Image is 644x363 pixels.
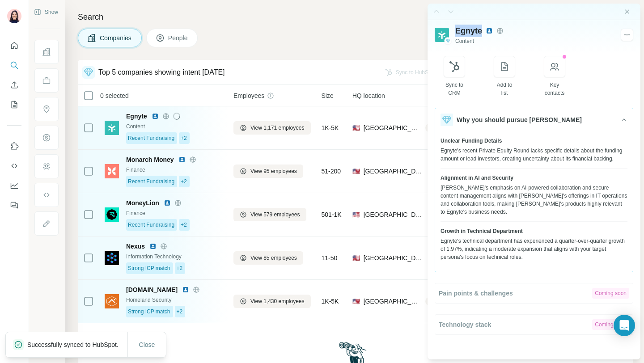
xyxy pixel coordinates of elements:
[352,167,360,176] span: 🇺🇸
[128,221,174,229] span: Recent Fundraising
[178,156,186,163] img: LinkedIn logo
[7,158,21,174] button: Use Surfe API
[105,121,119,135] img: Logo of Egnyte
[250,254,297,262] span: View 85 employees
[126,112,147,121] span: Egnyte
[105,207,119,222] img: Logo of MoneyLion
[322,91,334,100] span: Size
[233,295,311,308] button: View 1,430 employees
[168,34,189,42] span: People
[181,177,187,186] span: +2
[614,315,635,336] div: Open Intercom Messenger
[126,166,223,174] div: Finance
[128,264,170,272] span: Strong ICP match
[435,108,633,131] button: Why you should pursue [PERSON_NAME]
[233,165,303,178] button: View 95 employees
[352,91,385,100] span: HQ location
[7,197,21,213] button: Feedback
[7,57,21,73] button: Search
[250,211,300,219] span: View 579 employees
[233,208,306,221] button: View 579 employees
[181,221,187,229] span: +2
[494,81,515,97] div: Add to list
[78,11,633,23] h4: Search
[139,340,155,349] span: Close
[164,199,171,207] img: LinkedIn logo
[435,315,633,334] button: Technology stackComing soon
[128,134,174,142] span: Recent Fundraising
[133,337,161,353] button: Close
[100,34,132,42] span: Companies
[128,308,170,316] span: Strong ICP match
[128,177,174,186] span: Recent Fundraising
[233,91,264,100] span: Employees
[177,264,183,272] span: +2
[98,67,225,78] div: Top 5 companies showing intent [DATE]
[322,167,341,176] span: 51-200
[457,115,582,124] span: Why you should pursue [PERSON_NAME]
[7,38,21,54] button: Quick start
[439,289,513,298] span: Pain points & challenges
[126,253,223,261] div: Information Technology
[233,121,311,135] button: View 1,171 employees
[352,253,360,262] span: 🇺🇸
[364,297,422,306] span: [GEOGRAPHIC_DATA], [US_STATE]
[7,138,21,154] button: Use Surfe on LinkedIn
[352,123,360,132] span: 🇺🇸
[322,253,338,262] span: 11-50
[322,210,342,219] span: 501-1K
[250,124,305,132] span: View 1,171 employees
[441,137,502,145] span: Unclear Funding Details
[126,155,174,164] span: Monarch Money
[322,123,339,132] span: 1K-5K
[364,210,425,219] span: [GEOGRAPHIC_DATA], [US_STATE]
[27,340,126,349] p: Successfully synced to HubSpot.
[441,184,627,216] div: [PERSON_NAME]'s emphasis on AI-powered collaboration and secure content management aligns with [P...
[126,122,223,131] div: Content
[233,251,303,265] button: View 85 employees
[152,113,159,120] img: LinkedIn logo
[250,167,297,175] span: View 95 employees
[181,134,187,142] span: +2
[441,147,627,163] div: Egnyte's recent Private Equity Round lacks specific details about the funding amount or lead inve...
[182,286,189,293] img: LinkedIn logo
[441,237,627,261] div: Egnyte's technical department has experienced a quarter-over-quarter growth of 1.97%, indicating ...
[7,77,21,93] button: Enrich CSV
[177,308,183,316] span: +2
[623,8,631,15] button: Close side panel
[455,25,482,37] span: Egnyte
[105,294,119,308] img: Logo of alarm.com
[250,297,305,305] span: View 1,430 employees
[544,81,565,97] div: Key contacts
[441,174,513,182] span: Alignment in AI and Security
[455,37,614,45] div: Content
[7,177,21,194] button: Dashboard
[352,210,360,219] span: 🇺🇸
[364,167,425,176] span: [GEOGRAPHIC_DATA], [US_STATE]
[126,242,145,251] span: Nexus
[126,198,159,207] span: MoneyLion
[441,227,523,235] span: Growth in Technical Department
[592,319,629,330] div: Coming soon
[444,81,465,97] div: Sync to CRM
[435,283,633,303] button: Pain points & challengesComing soon
[364,123,422,132] span: [GEOGRAPHIC_DATA], [US_STATE]
[435,28,449,42] img: Logo of Egnyte
[352,297,360,306] span: 🇺🇸
[439,320,491,329] span: Technology stack
[486,27,493,34] img: LinkedIn avatar
[28,5,64,19] button: Show
[105,251,119,265] img: Logo of Nexus
[7,97,21,113] button: My lists
[322,297,339,306] span: 1K-5K
[126,209,223,217] div: Finance
[364,253,425,262] span: [GEOGRAPHIC_DATA], [US_STATE]
[592,288,629,299] div: Coming soon
[105,164,119,178] img: Logo of Monarch Money
[126,285,178,294] span: [DOMAIN_NAME]
[7,9,21,23] img: Avatar
[149,243,157,250] img: LinkedIn logo
[126,296,223,304] div: Homeland Security
[100,91,129,100] span: 0 selected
